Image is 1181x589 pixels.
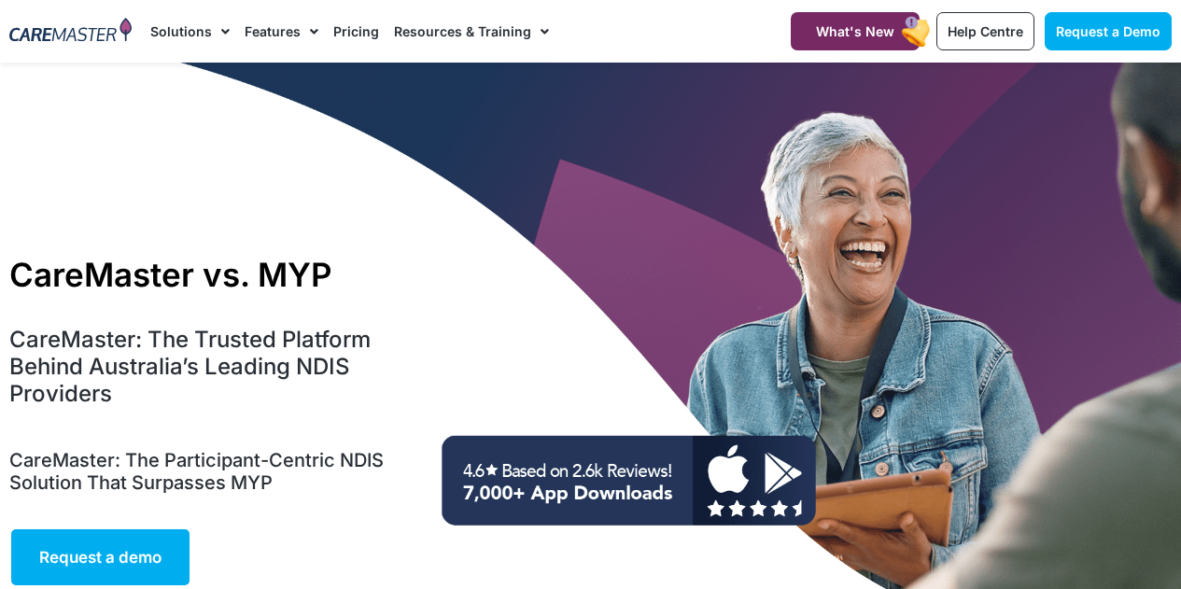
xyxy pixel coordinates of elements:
a: Request a demo [9,527,191,587]
span: Request a Demo [1056,23,1160,39]
img: CareMaster Logo [9,18,132,45]
a: Request a Demo [1045,12,1172,50]
h5: CareMaster: The Participant-Centric NDIS Solution That Surpasses MYP [9,449,404,494]
a: Help Centre [936,12,1034,50]
h1: CareMaster vs. MYP [9,255,404,294]
a: What's New [791,12,920,50]
h4: CareMaster: The Trusted Platform Behind Australia’s Leading NDIS Providers [9,327,404,407]
span: What's New [816,23,894,39]
span: Help Centre [948,23,1023,39]
span: Request a demo [39,548,162,567]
